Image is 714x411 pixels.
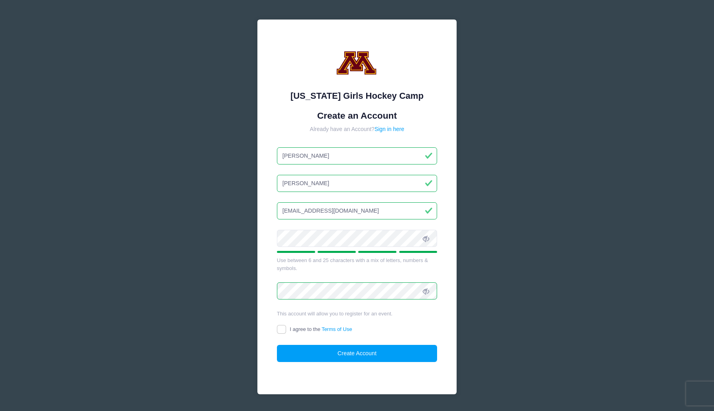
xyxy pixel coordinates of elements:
input: I agree to theTerms of Use [277,325,286,334]
input: Email [277,202,437,219]
img: Minnesota Girls Hockey Camp [333,39,381,87]
input: First Name [277,147,437,164]
span: I agree to the [290,326,352,332]
input: Last Name [277,175,437,192]
a: Sign in here [375,126,404,132]
a: Terms of Use [322,326,352,332]
div: [US_STATE] Girls Hockey Camp [277,89,437,102]
div: This account will allow you to register for an event. [277,310,437,318]
div: Already have an Account? [277,125,437,133]
h1: Create an Account [277,110,437,121]
div: Use between 6 and 25 characters with a mix of letters, numbers & symbols. [277,256,437,272]
button: Create Account [277,345,437,362]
